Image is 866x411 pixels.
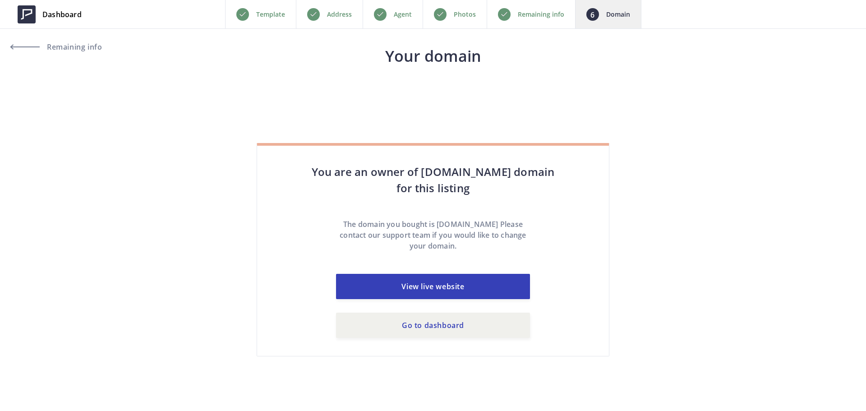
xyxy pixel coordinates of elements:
[275,164,591,196] h4: You are an owner of [DOMAIN_NAME] domain for this listing
[394,9,412,20] p: Agent
[124,48,742,64] h3: Your domain
[11,1,88,28] a: Dashboard
[256,9,285,20] p: Template
[45,43,102,51] span: Remaining info
[336,274,530,299] a: View live website
[336,219,530,251] p: The domain you bought is [DOMAIN_NAME] Please contact our support team if you would like to chang...
[327,9,352,20] p: Address
[11,36,92,58] a: Remaining info
[336,313,530,338] a: Go to dashboard
[606,9,630,20] p: Domain
[42,9,82,20] span: Dashboard
[454,9,476,20] p: Photos
[518,9,564,20] p: Remaining info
